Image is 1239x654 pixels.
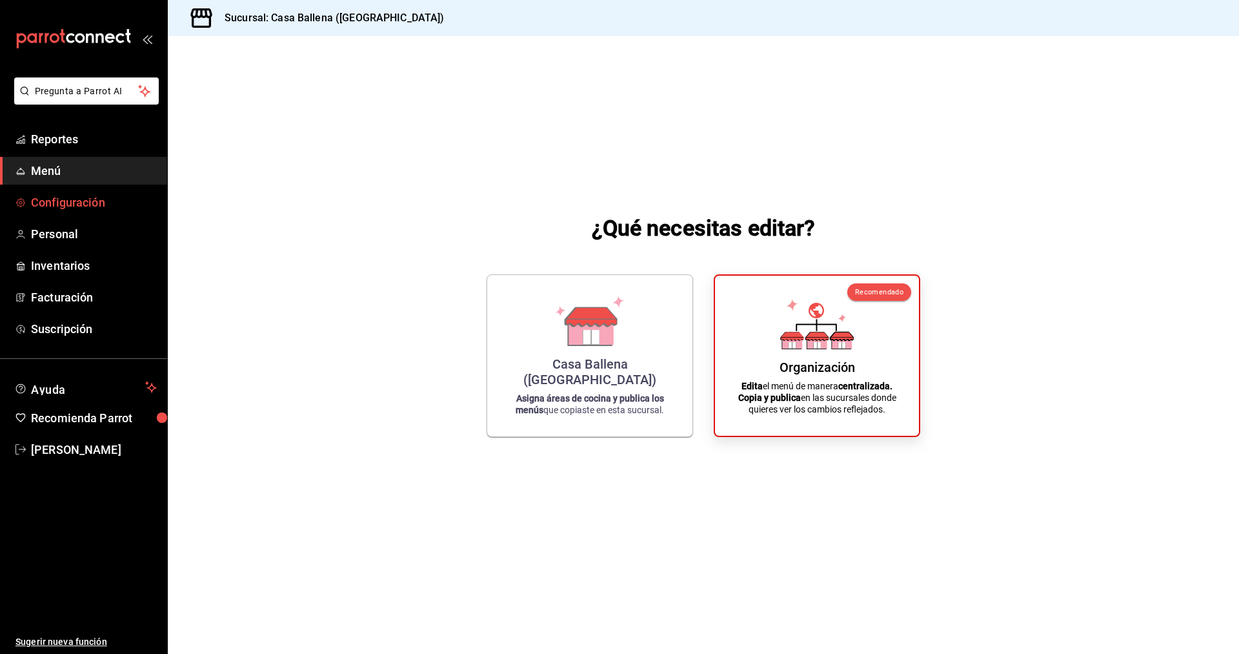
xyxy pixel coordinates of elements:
span: Menú [31,162,157,179]
button: open_drawer_menu [142,34,152,44]
strong: Edita [741,381,763,391]
span: Recomendado [855,288,903,296]
div: Organización [780,360,855,375]
span: Sugerir nueva función [15,635,157,649]
span: Inventarios [31,257,157,274]
span: [PERSON_NAME] [31,441,157,458]
p: que copiaste en esta sucursal. [503,393,677,416]
span: Recomienda Parrot [31,409,157,427]
strong: Copia y publica [738,393,801,403]
span: Suscripción [31,320,157,338]
span: Personal [31,225,157,243]
span: Pregunta a Parrot AI [35,85,139,98]
span: Ayuda [31,380,140,395]
div: Casa Ballena ([GEOGRAPHIC_DATA]) [503,356,677,387]
h1: ¿Qué necesitas editar? [592,212,816,243]
span: Reportes [31,130,157,148]
h3: Sucursal: Casa Ballena ([GEOGRAPHIC_DATA]) [214,10,445,26]
strong: Asigna áreas de cocina y publica los menús [516,393,664,415]
span: Facturación [31,289,157,306]
span: Configuración [31,194,157,211]
button: Pregunta a Parrot AI [14,77,159,105]
p: el menú de manera en las sucursales donde quieres ver los cambios reflejados. [730,380,903,415]
strong: centralizada. [838,381,892,391]
a: Pregunta a Parrot AI [9,94,159,107]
